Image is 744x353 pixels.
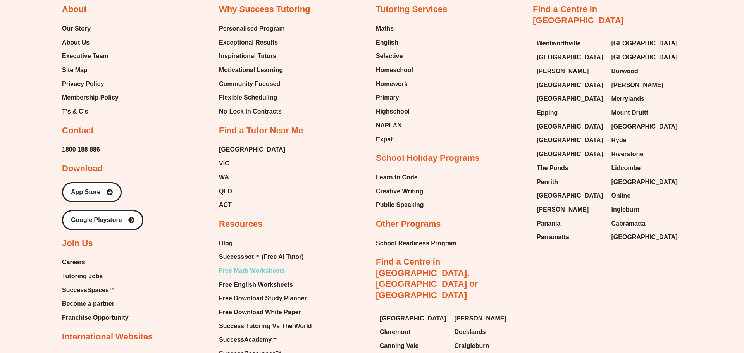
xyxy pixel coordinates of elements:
span: Ingleburn [611,204,640,215]
a: NAPLAN [376,120,413,131]
span: [PERSON_NAME] [611,79,663,91]
a: Site Map [62,64,119,76]
a: SuccessAcademy™ [219,334,312,346]
span: Exceptional Results [219,37,278,48]
a: Membership Policy [62,92,119,103]
a: Successbot™ (Free AI Tutor) [219,251,312,263]
span: Free English Worksheets [219,279,293,291]
span: [GEOGRAPHIC_DATA] [537,121,603,133]
span: [PERSON_NAME] [537,204,589,215]
span: School Readiness Program [376,238,456,249]
a: [GEOGRAPHIC_DATA] [537,148,604,160]
span: Success Tutoring Vs The World [219,320,312,332]
span: Panania [537,218,560,229]
span: [PERSON_NAME] [455,313,506,324]
a: Public Speaking [376,199,424,211]
span: Lidcombe [611,162,641,174]
span: Wentworthville [537,38,581,49]
a: VIC [219,158,285,169]
a: Creative Writing [376,186,424,197]
a: Our Story [62,23,119,34]
span: Docklands [455,326,486,338]
a: Ryde [611,134,679,146]
span: Become a partner [62,298,114,310]
span: Expat [376,134,393,145]
a: Craigieburn [455,340,522,352]
span: [PERSON_NAME] [537,65,589,77]
a: Inspirational Tutors [219,50,285,62]
span: Executive Team [62,50,108,62]
a: Blog [219,238,312,249]
span: Maths [376,23,394,34]
h2: Why Success Tutoring [219,4,310,15]
a: About Us [62,37,119,48]
a: Become a partner [62,298,129,310]
span: [GEOGRAPHIC_DATA] [537,93,603,105]
a: Find a Centre in [GEOGRAPHIC_DATA], [GEOGRAPHIC_DATA] or [GEOGRAPHIC_DATA] [376,257,478,300]
span: [GEOGRAPHIC_DATA] [537,190,603,201]
span: VIC [219,158,229,169]
a: [GEOGRAPHIC_DATA] [219,144,285,155]
span: Riverstone [611,148,644,160]
span: [GEOGRAPHIC_DATA] [611,231,678,243]
a: Personalised Program [219,23,285,34]
a: Burwood [611,65,679,77]
a: [GEOGRAPHIC_DATA] [537,190,604,201]
a: T’s & C’s [62,106,119,117]
span: Blog [219,238,233,249]
span: ACT [219,199,232,211]
a: Free Math Worksheets [219,265,312,277]
span: Selective [376,50,403,62]
a: SuccessSpaces™ [62,284,129,296]
span: No-Lock In Contracts [219,106,282,117]
a: Homeschool [376,64,413,76]
a: [GEOGRAPHIC_DATA] [611,52,679,63]
span: About Us [62,37,90,48]
span: [GEOGRAPHIC_DATA] [611,38,678,49]
span: Penrith [537,176,558,188]
h2: Contact [62,125,94,136]
a: Community Focused [219,78,285,90]
iframe: Chat Widget [615,265,744,353]
span: Creative Writing [376,186,423,197]
a: Find a Centre in [GEOGRAPHIC_DATA] [533,4,624,25]
span: WA [219,172,229,183]
span: [GEOGRAPHIC_DATA] [611,121,678,133]
a: Free Download Study Planner [219,293,312,304]
span: Successbot™ (Free AI Tutor) [219,251,304,263]
span: Burwood [611,65,638,77]
a: Riverstone [611,148,679,160]
a: Privacy Policy [62,78,119,90]
a: Merrylands [611,93,679,105]
span: QLD [219,186,232,197]
span: Our Story [62,23,91,34]
a: [GEOGRAPHIC_DATA] [537,121,604,133]
a: Homework [376,78,413,90]
h2: School Holiday Programs [376,153,480,164]
a: Canning Vale [380,340,447,352]
a: Free English Worksheets [219,279,312,291]
span: Motivational Learning [219,64,283,76]
h2: Resources [219,219,263,230]
span: Ryde [611,134,627,146]
span: Flexible Scheduling [219,92,277,103]
span: Craigieburn [455,340,489,352]
a: QLD [219,186,285,197]
span: [GEOGRAPHIC_DATA] [537,52,603,63]
span: SuccessSpaces™ [62,284,115,296]
a: Careers [62,257,129,268]
h2: Tutoring Services [376,4,447,15]
span: [GEOGRAPHIC_DATA] [537,134,603,146]
span: Canning Vale [380,340,418,352]
span: Google Playstore [71,217,122,223]
a: ACT [219,199,285,211]
span: Online [611,190,631,201]
a: Mount Druitt [611,107,679,119]
span: Cabramatta [611,218,646,229]
h2: About [62,4,87,15]
a: Free Download White Paper [219,307,312,318]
